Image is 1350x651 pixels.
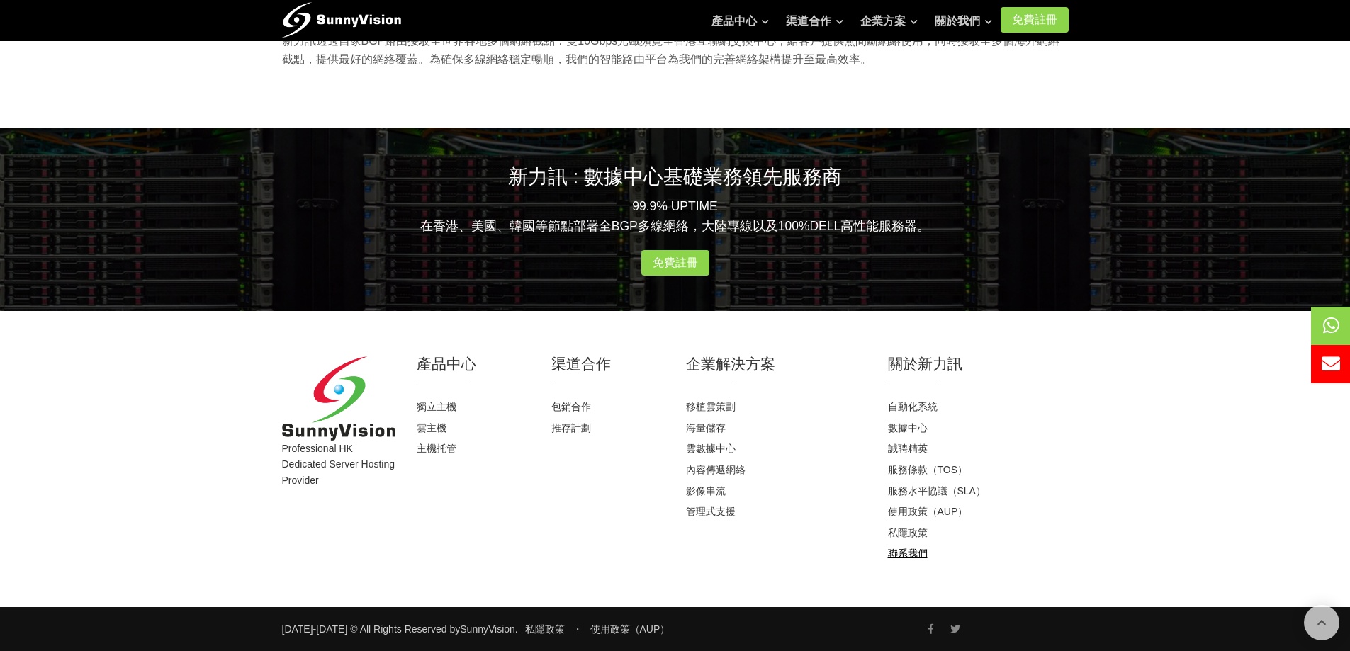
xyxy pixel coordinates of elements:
[282,163,1069,191] h2: 新力訊 : 數據中心基礎業務領先服務商
[888,548,928,559] a: 聯系我們
[888,527,928,538] a: 私隱政策
[282,32,1069,68] p: 新力訊透過自家BGP路由接駁至世界各地多個網絡截點：雙10Gbps光纖頻寛至香港互聯網交換中心，給客戶提供無間斷網絡使用；同時接駁至多個海外網絡截點，提供最好的網絡覆蓋。為確保多線網絡穩定暢順，...
[460,623,515,635] a: SunnyVision
[641,250,709,276] a: 免費註冊
[573,623,583,635] span: ・
[860,7,918,35] a: 企業方案
[686,353,867,374] h2: 企業解決方案
[686,464,746,475] a: 內容傳遞網絡
[282,621,518,637] small: [DATE]-[DATE] © All Rights Reserved by .
[888,401,938,412] a: 自動化系統
[551,422,591,434] a: 推存計劃
[551,353,665,374] h2: 渠道合作
[417,422,446,434] a: 雲主機
[888,422,928,434] a: 數據中心
[417,443,456,454] a: 主機托管
[282,196,1069,236] p: 99.9% UPTIME 在香港、美國、韓國等節點部署全BGP多線網絡，大陸專線以及100%DELL高性能服務器。
[417,401,456,412] a: 獨立主機
[686,443,736,454] a: 雲數據中心
[711,7,769,35] a: 產品中心
[888,443,928,454] a: 誠聘精英
[686,401,736,412] a: 移植雲策劃
[551,401,591,412] a: 包銷合作
[786,7,843,35] a: 渠道合作
[935,7,992,35] a: 關於我們
[686,485,726,497] a: 影像串流
[417,353,530,374] h2: 產品中心
[888,485,986,497] a: 服務水平協議（SLA）
[888,464,968,475] a: 服務條款（TOS）
[686,422,726,434] a: 海量儲存
[888,353,1069,374] h2: 關於新力訊
[1001,7,1069,33] a: 免費註冊
[686,506,736,517] a: 管理式支援
[888,506,968,517] a: 使用政策（AUP）
[525,623,565,635] a: 私隱政策
[271,356,406,564] div: Professional HK Dedicated Server Hosting Provider
[282,356,395,441] img: SunnyVision Limited
[590,623,670,635] a: 使用政策（AUP）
